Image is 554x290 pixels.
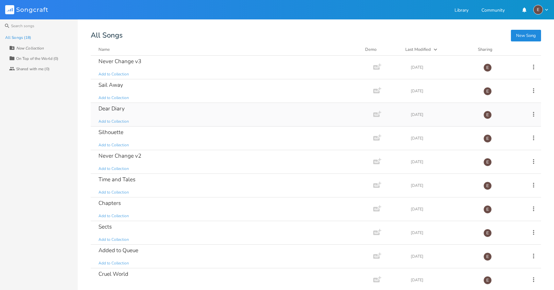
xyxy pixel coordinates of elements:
[411,65,476,69] div: [DATE]
[16,57,58,61] div: On Top of the World (0)
[483,134,492,143] div: edward
[98,166,129,172] span: Add to Collection
[98,237,129,242] span: Add to Collection
[98,177,135,182] div: Time and Tales
[411,113,476,117] div: [DATE]
[411,89,476,93] div: [DATE]
[483,63,492,72] div: edward
[98,261,129,266] span: Add to Collection
[483,182,492,190] div: edward
[98,200,121,206] div: Chapters
[98,119,129,124] span: Add to Collection
[98,284,129,290] span: Add to Collection
[411,278,476,282] div: [DATE]
[483,158,492,166] div: edward
[98,142,129,148] span: Add to Collection
[365,46,398,53] div: Demo
[16,46,44,50] div: New Collection
[98,224,112,229] div: Sects
[411,254,476,258] div: [DATE]
[98,153,141,159] div: Never Change v2
[481,8,505,14] a: Community
[478,46,517,53] div: Sharing
[405,47,431,52] div: Last Modified
[98,106,125,111] div: Dear Diary
[98,59,141,64] div: Never Change v3
[483,252,492,261] div: edward
[98,129,123,135] div: Silhouette
[98,95,129,101] span: Add to Collection
[411,136,476,140] div: [DATE]
[411,231,476,235] div: [DATE]
[98,82,123,88] div: Sail Away
[91,32,541,39] div: All Songs
[98,248,138,253] div: Added to Queue
[483,276,492,284] div: edward
[533,5,549,15] button: E
[98,271,128,277] div: Cruel World
[98,46,357,53] button: Name
[16,67,50,71] div: Shared with me (0)
[98,190,129,195] span: Add to Collection
[405,46,470,53] button: Last Modified
[98,47,110,52] div: Name
[455,8,468,14] a: Library
[411,160,476,164] div: [DATE]
[411,184,476,187] div: [DATE]
[483,111,492,119] div: edward
[483,229,492,237] div: edward
[483,205,492,214] div: edward
[511,30,541,41] button: New Song
[533,5,543,15] div: edward
[5,36,31,39] div: All Songs (18)
[483,87,492,95] div: edward
[411,207,476,211] div: [DATE]
[98,72,129,77] span: Add to Collection
[98,213,129,219] span: Add to Collection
